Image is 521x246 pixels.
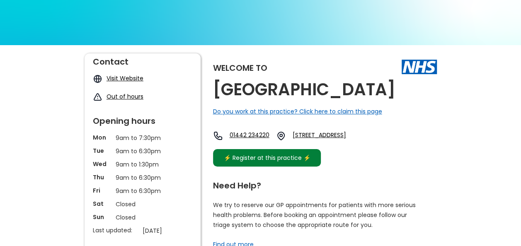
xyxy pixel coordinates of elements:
div: Need Help? [213,177,429,190]
img: The NHS logo [402,60,437,74]
p: 9am to 6:30pm [116,186,170,195]
p: 9am to 6:30pm [116,173,170,182]
p: Last updated: [93,226,138,234]
div: Welcome to [213,64,267,72]
p: [DATE] [143,226,196,235]
p: Thu [93,173,111,181]
p: Mon [93,133,111,142]
img: exclamation icon [93,92,102,102]
a: Out of hours [107,92,143,101]
p: 9am to 6:30pm [116,147,170,156]
p: Closed [116,200,170,209]
a: Do you work at this practice? Click here to claim this page [213,107,382,116]
p: Fri [93,186,111,195]
img: globe icon [93,74,102,84]
p: We try to reserve our GP appointments for patients with more serious health problems. Before book... [213,200,416,230]
a: ⚡️ Register at this practice ⚡️ [213,149,321,166]
p: Sat [93,200,111,208]
p: 9am to 7:30pm [116,133,170,142]
p: 9am to 1:30pm [116,160,170,169]
h2: [GEOGRAPHIC_DATA] [213,80,395,99]
a: [STREET_ADDRESS] [293,131,372,141]
div: ⚡️ Register at this practice ⚡️ [220,153,315,162]
img: practice location icon [276,131,286,141]
img: telephone icon [213,131,223,141]
p: Wed [93,160,111,168]
div: Contact [93,53,192,66]
div: Opening hours [93,113,192,125]
a: 01442 234220 [230,131,269,141]
a: Visit Website [107,74,143,82]
p: Closed [116,213,170,222]
p: Tue [93,147,111,155]
p: Sun [93,213,111,221]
